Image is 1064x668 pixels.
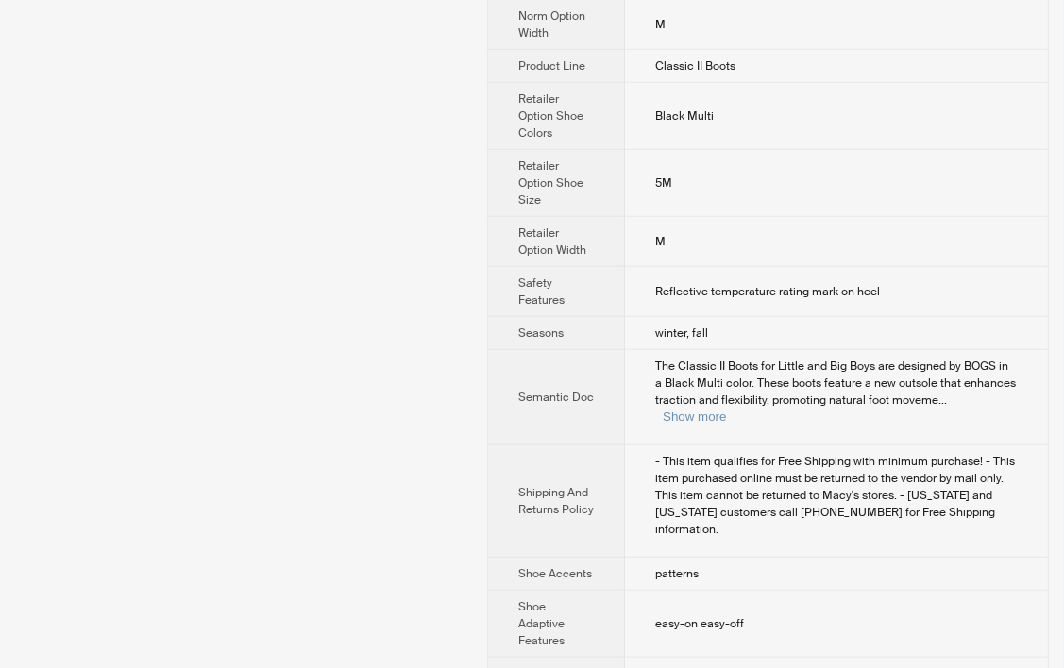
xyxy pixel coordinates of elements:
[518,92,583,141] span: Retailer Option Shoe Colors
[655,284,880,299] span: Reflective temperature rating mark on heel
[518,225,586,258] span: Retailer Option Width
[655,566,699,581] span: patterns
[518,326,564,341] span: Seasons
[655,58,735,74] span: Classic II Boots
[518,390,594,405] span: Semantic Doc
[655,234,666,249] span: M
[518,566,592,581] span: Shoe Accents
[518,276,565,308] span: Safety Features
[663,409,726,424] button: Expand
[655,175,672,191] span: 5M
[655,616,744,631] span: easy-on easy-off
[655,358,1018,426] div: The Classic II Boots for Little and Big Boys are designed by BOGS in a Black Multi color. These b...
[518,485,594,517] span: Shipping And Returns Policy
[938,392,947,408] span: ...
[518,58,585,74] span: Product Line
[655,109,714,124] span: Black Multi
[518,599,565,648] span: Shoe Adaptive Features
[518,159,583,208] span: Retailer Option Shoe Size
[655,326,708,341] span: winter, fall
[518,8,585,41] span: Norm Option Width
[655,453,1018,538] div: - This item qualifies for Free Shipping with minimum purchase! - This item purchased online must ...
[655,17,666,32] span: M
[655,359,1016,408] span: The Classic II Boots for Little and Big Boys are designed by BOGS in a Black Multi color. These b...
